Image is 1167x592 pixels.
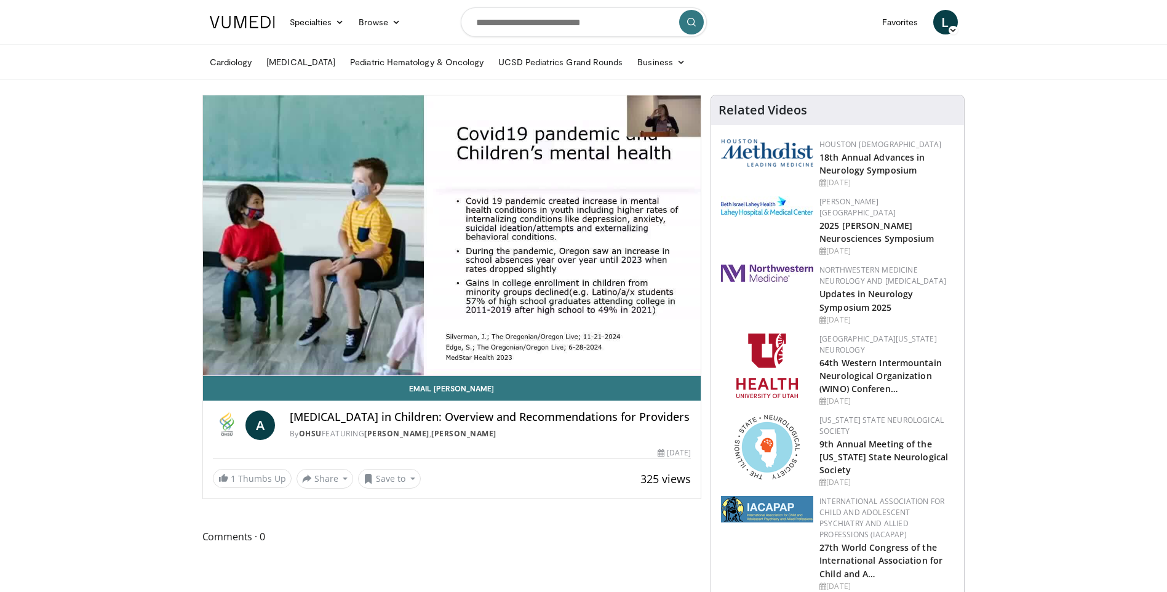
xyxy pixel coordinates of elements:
[819,265,946,286] a: Northwestern Medicine Neurology and [MEDICAL_DATA]
[719,103,807,118] h4: Related Videos
[819,496,944,540] a: International Association for Child and Adolescent Psychiatry and Allied Professions (IACAPAP)
[461,7,707,37] input: Search topics, interventions
[721,196,813,217] img: e7977282-282c-4444-820d-7cc2733560fd.jpg.150x105_q85_autocrop_double_scale_upscale_version-0.2.jpg
[630,50,693,74] a: Business
[819,438,948,476] a: 9th Annual Meeting of the [US_STATE] State Neurological Society
[343,50,491,74] a: Pediatric Hematology & Oncology
[299,428,322,439] a: OHSU
[819,288,913,313] a: Updates in Neurology Symposium 2025
[203,376,701,401] a: Email [PERSON_NAME]
[819,220,934,244] a: 2025 [PERSON_NAME] Neurosciences Symposium
[819,477,954,488] div: [DATE]
[202,50,260,74] a: Cardiology
[351,10,408,34] a: Browse
[819,396,954,407] div: [DATE]
[297,469,354,489] button: Share
[819,177,954,188] div: [DATE]
[736,334,798,398] img: f6362829-b0a3-407d-a044-59546adfd345.png.150x105_q85_autocrop_double_scale_upscale_version-0.2.png
[203,95,701,376] video-js: Video Player
[213,410,241,440] img: OHSU
[819,314,954,326] div: [DATE]
[364,428,429,439] a: [PERSON_NAME]
[640,471,691,486] span: 325 views
[721,265,813,282] img: 2a462fb6-9365-492a-ac79-3166a6f924d8.png.150x105_q85_autocrop_double_scale_upscale_version-0.2.jpg
[358,469,421,489] button: Save to
[819,581,954,592] div: [DATE]
[202,529,702,545] span: Comments 0
[721,139,813,167] img: 5e4488cc-e109-4a4e-9fd9-73bb9237ee91.png.150x105_q85_autocrop_double_scale_upscale_version-0.2.png
[290,410,691,424] h4: [MEDICAL_DATA] in Children: Overview and Recommendations for Providers
[245,410,275,440] a: A
[735,415,800,479] img: 71a8b48c-8850-4916-bbdd-e2f3ccf11ef9.png.150x105_q85_autocrop_double_scale_upscale_version-0.2.png
[290,428,691,439] div: By FEATURING ,
[819,542,942,579] a: 27th World Congress of the International Association for Child and A…
[819,357,942,394] a: 64th Western Intermountain Neurological Organization (WINO) Conferen…
[213,469,292,488] a: 1 Thumbs Up
[875,10,926,34] a: Favorites
[491,50,630,74] a: UCSD Pediatrics Grand Rounds
[819,415,944,436] a: [US_STATE] State Neurological Society
[231,473,236,484] span: 1
[819,196,896,218] a: [PERSON_NAME][GEOGRAPHIC_DATA]
[259,50,343,74] a: [MEDICAL_DATA]
[819,334,937,355] a: [GEOGRAPHIC_DATA][US_STATE] Neurology
[282,10,352,34] a: Specialties
[819,246,954,257] div: [DATE]
[210,16,275,28] img: VuMedi Logo
[819,151,925,176] a: 18th Annual Advances in Neurology Symposium
[658,447,691,458] div: [DATE]
[933,10,958,34] a: L
[721,496,813,522] img: 2a9917ce-aac2-4f82-acde-720e532d7410.png.150x105_q85_autocrop_double_scale_upscale_version-0.2.png
[431,428,496,439] a: [PERSON_NAME]
[819,139,941,150] a: Houston [DEMOGRAPHIC_DATA]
